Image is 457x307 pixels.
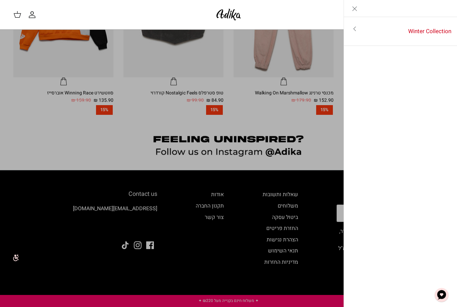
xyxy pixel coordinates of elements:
img: Adika IL [214,7,243,22]
img: accessibility_icon02.svg [5,248,23,267]
button: צ'אט [432,285,452,305]
a: החשבון שלי [28,11,39,19]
